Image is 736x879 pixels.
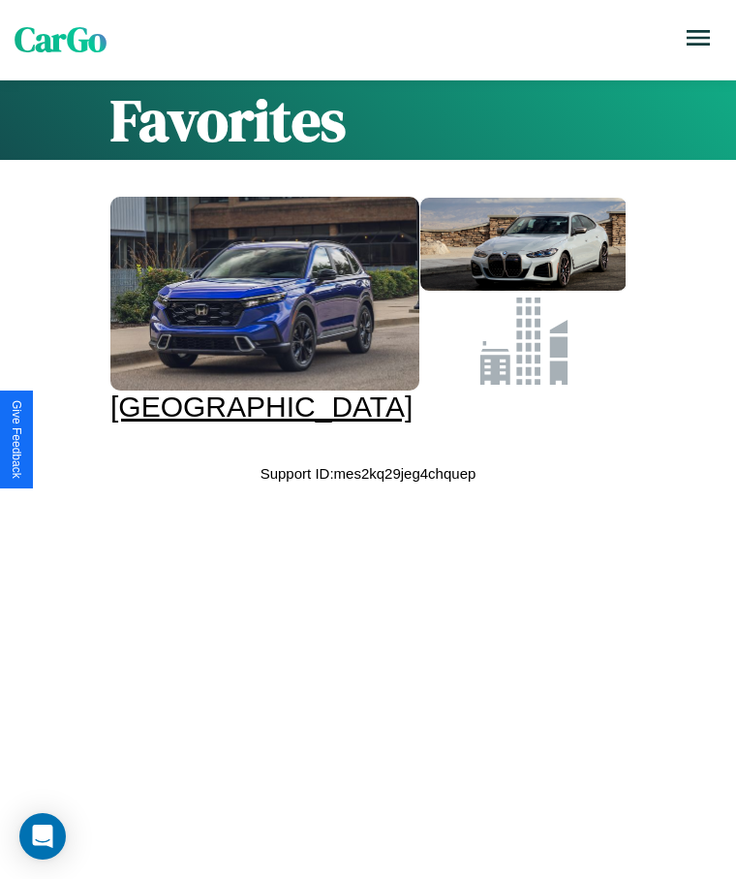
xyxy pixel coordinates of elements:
span: CarGo [15,16,107,63]
div: Give Feedback [10,400,23,479]
p: Support ID: mes2kq29jeg4chquep [261,460,476,487]
h1: Favorites [110,80,626,160]
div: Open Intercom Messenger [19,813,66,860]
div: [GEOGRAPHIC_DATA] [110,391,626,424]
